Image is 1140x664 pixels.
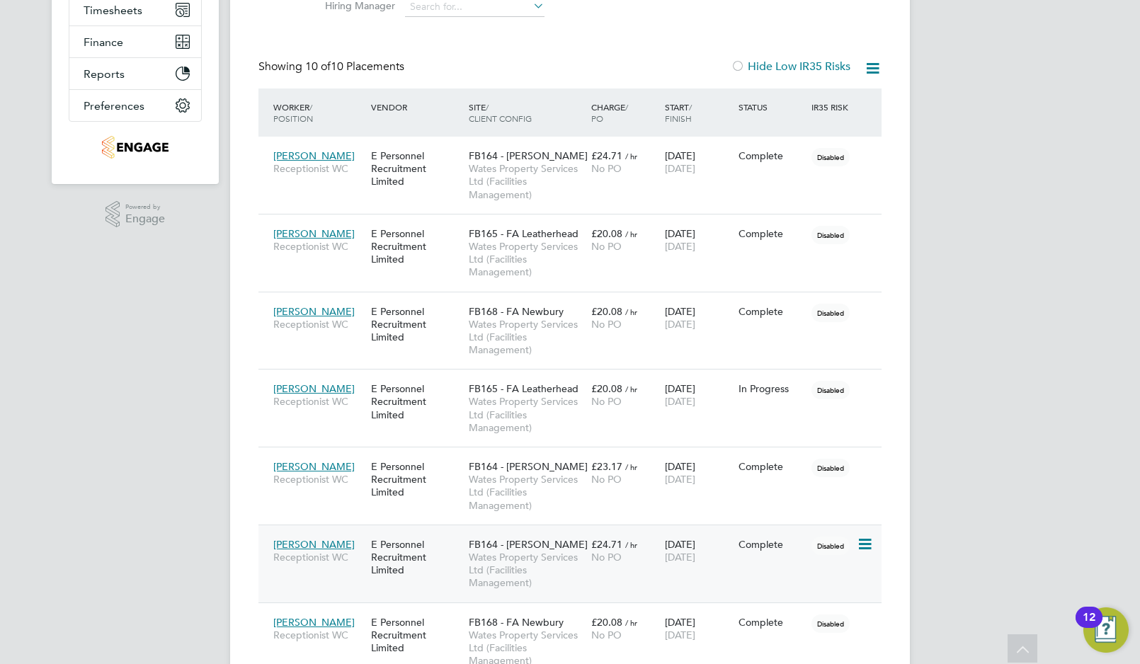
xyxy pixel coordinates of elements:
[811,614,850,633] span: Disabled
[591,101,628,124] span: / PO
[258,59,407,74] div: Showing
[273,395,364,408] span: Receptionist WC
[588,94,661,131] div: Charge
[665,240,695,253] span: [DATE]
[69,26,201,57] button: Finance
[665,101,692,124] span: / Finish
[1083,607,1129,653] button: Open Resource Center, 12 new notifications
[273,318,364,331] span: Receptionist WC
[625,151,637,161] span: / hr
[273,551,364,563] span: Receptionist WC
[469,382,578,395] span: FB165 - FA Leatherhead
[625,307,637,317] span: / hr
[808,94,857,120] div: IR35 Risk
[69,58,201,89] button: Reports
[273,162,364,175] span: Receptionist WC
[739,149,805,162] div: Complete
[84,35,123,49] span: Finance
[270,297,882,309] a: [PERSON_NAME]Receptionist WCE Personnel Recruitment LimitedFB168 - FA NewburyWates Property Servi...
[270,142,882,154] a: [PERSON_NAME]Receptionist WCE Personnel Recruitment LimitedFB164 - [PERSON_NAME]Wates Property Se...
[661,142,735,182] div: [DATE]
[661,298,735,338] div: [DATE]
[591,318,622,331] span: No PO
[731,59,850,74] label: Hide Low IR35 Risks
[739,538,805,551] div: Complete
[811,381,850,399] span: Disabled
[591,629,622,641] span: No PO
[367,220,465,273] div: E Personnel Recruitment Limited
[591,473,622,486] span: No PO
[469,551,584,590] span: Wates Property Services Ltd (Facilities Management)
[270,608,882,620] a: [PERSON_NAME]Receptionist WCE Personnel Recruitment LimitedFB168 - FA NewburyWates Property Servi...
[665,395,695,408] span: [DATE]
[665,629,695,641] span: [DATE]
[84,99,144,113] span: Preferences
[273,240,364,253] span: Receptionist WC
[270,452,882,464] a: [PERSON_NAME]Receptionist WCE Personnel Recruitment LimitedFB164 - [PERSON_NAME]Wates Property Se...
[735,94,809,120] div: Status
[591,538,622,551] span: £24.71
[661,453,735,493] div: [DATE]
[469,149,588,162] span: FB164 - [PERSON_NAME]
[273,473,364,486] span: Receptionist WC
[469,538,588,551] span: FB164 - [PERSON_NAME]
[661,531,735,571] div: [DATE]
[270,530,882,542] a: [PERSON_NAME]Receptionist WCE Personnel Recruitment LimitedFB164 - [PERSON_NAME]Wates Property Se...
[739,382,805,395] div: In Progress
[811,537,850,555] span: Disabled
[84,67,125,81] span: Reports
[665,473,695,486] span: [DATE]
[1083,617,1095,636] div: 12
[469,318,584,357] span: Wates Property Services Ltd (Facilities Management)
[367,375,465,428] div: E Personnel Recruitment Limited
[367,453,465,506] div: E Personnel Recruitment Limited
[591,162,622,175] span: No PO
[305,59,404,74] span: 10 Placements
[591,240,622,253] span: No PO
[811,226,850,244] span: Disabled
[273,382,355,395] span: [PERSON_NAME]
[273,101,313,124] span: / Position
[273,460,355,473] span: [PERSON_NAME]
[465,94,588,131] div: Site
[811,148,850,166] span: Disabled
[661,94,735,131] div: Start
[591,460,622,473] span: £23.17
[591,305,622,318] span: £20.08
[469,162,584,201] span: Wates Property Services Ltd (Facilities Management)
[273,538,355,551] span: [PERSON_NAME]
[270,374,882,387] a: [PERSON_NAME]Receptionist WCE Personnel Recruitment LimitedFB165 - FA LeatherheadWates Property S...
[270,94,367,131] div: Worker
[811,304,850,322] span: Disabled
[661,375,735,415] div: [DATE]
[305,59,331,74] span: 10 of
[125,213,165,225] span: Engage
[591,616,622,629] span: £20.08
[273,305,355,318] span: [PERSON_NAME]
[591,395,622,408] span: No PO
[106,201,166,228] a: Powered byEngage
[811,459,850,477] span: Disabled
[625,539,637,550] span: / hr
[625,229,637,239] span: / hr
[469,473,584,512] span: Wates Property Services Ltd (Facilities Management)
[661,220,735,260] div: [DATE]
[367,531,465,584] div: E Personnel Recruitment Limited
[367,142,465,195] div: E Personnel Recruitment Limited
[469,460,588,473] span: FB164 - [PERSON_NAME]
[625,462,637,472] span: / hr
[367,609,465,662] div: E Personnel Recruitment Limited
[469,240,584,279] span: Wates Property Services Ltd (Facilities Management)
[367,94,465,120] div: Vendor
[273,227,355,240] span: [PERSON_NAME]
[661,609,735,648] div: [DATE]
[625,617,637,628] span: / hr
[665,162,695,175] span: [DATE]
[739,227,805,240] div: Complete
[469,616,564,629] span: FB168 - FA Newbury
[102,136,168,159] img: e-personnel-logo-retina.png
[591,551,622,563] span: No PO
[739,460,805,473] div: Complete
[469,305,564,318] span: FB168 - FA Newbury
[273,629,364,641] span: Receptionist WC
